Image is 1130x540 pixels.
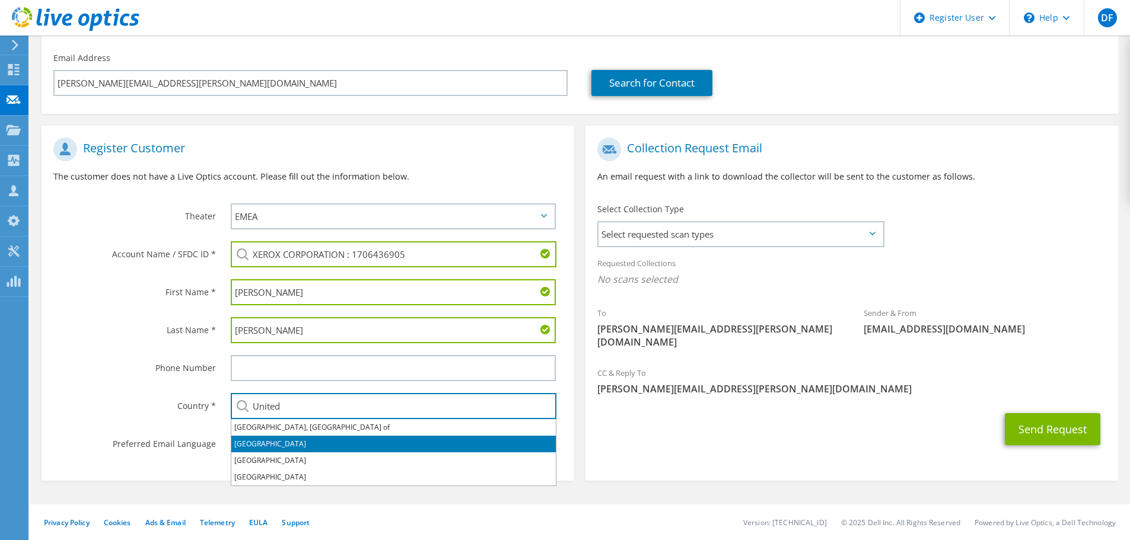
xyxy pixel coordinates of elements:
[599,222,883,246] span: Select requested scan types
[597,273,1106,286] span: No scans selected
[1005,413,1100,445] button: Send Request
[841,517,960,528] li: © 2025 Dell Inc. All Rights Reserved
[53,279,216,298] label: First Name *
[231,469,556,485] li: [GEOGRAPHIC_DATA]
[597,322,840,349] span: [PERSON_NAME][EMAIL_ADDRESS][PERSON_NAME][DOMAIN_NAME]
[44,517,90,528] a: Privacy Policy
[597,138,1100,161] h1: Collection Request Email
[597,170,1106,183] p: An email request with a link to download the collector will be sent to the customer as follows.
[975,517,1116,528] li: Powered by Live Optics, a Dell Technology
[282,517,310,528] a: Support
[104,517,131,528] a: Cookies
[53,170,562,183] p: The customer does not have a Live Optics account. Please fill out the information below.
[231,436,556,452] li: [GEOGRAPHIC_DATA]
[53,431,216,450] label: Preferred Email Language
[1024,12,1034,23] svg: \n
[585,251,1118,295] div: Requested Collections
[53,393,216,412] label: Country *
[200,517,235,528] a: Telemetry
[852,301,1118,341] div: Sender & From
[231,452,556,469] li: [GEOGRAPHIC_DATA]
[53,203,216,222] label: Theater
[864,322,1106,335] span: [EMAIL_ADDRESS][DOMAIN_NAME]
[585,301,852,354] div: To
[53,241,216,260] label: Account Name / SFDC ID *
[53,52,110,64] label: Email Address
[743,517,827,528] li: Version: [TECHNICAL_ID]
[597,203,684,215] label: Select Collection Type
[591,70,712,96] a: Search for Contact
[249,517,268,528] a: EULA
[1098,8,1117,27] span: DF
[597,382,1106,395] span: [PERSON_NAME][EMAIL_ADDRESS][PERSON_NAME][DOMAIN_NAME]
[231,419,556,436] li: [GEOGRAPHIC_DATA], [GEOGRAPHIC_DATA] of
[53,138,556,161] h1: Register Customer
[145,517,186,528] a: Ads & Email
[585,360,1118,401] div: CC & Reply To
[53,355,216,374] label: Phone Number
[53,317,216,336] label: Last Name *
